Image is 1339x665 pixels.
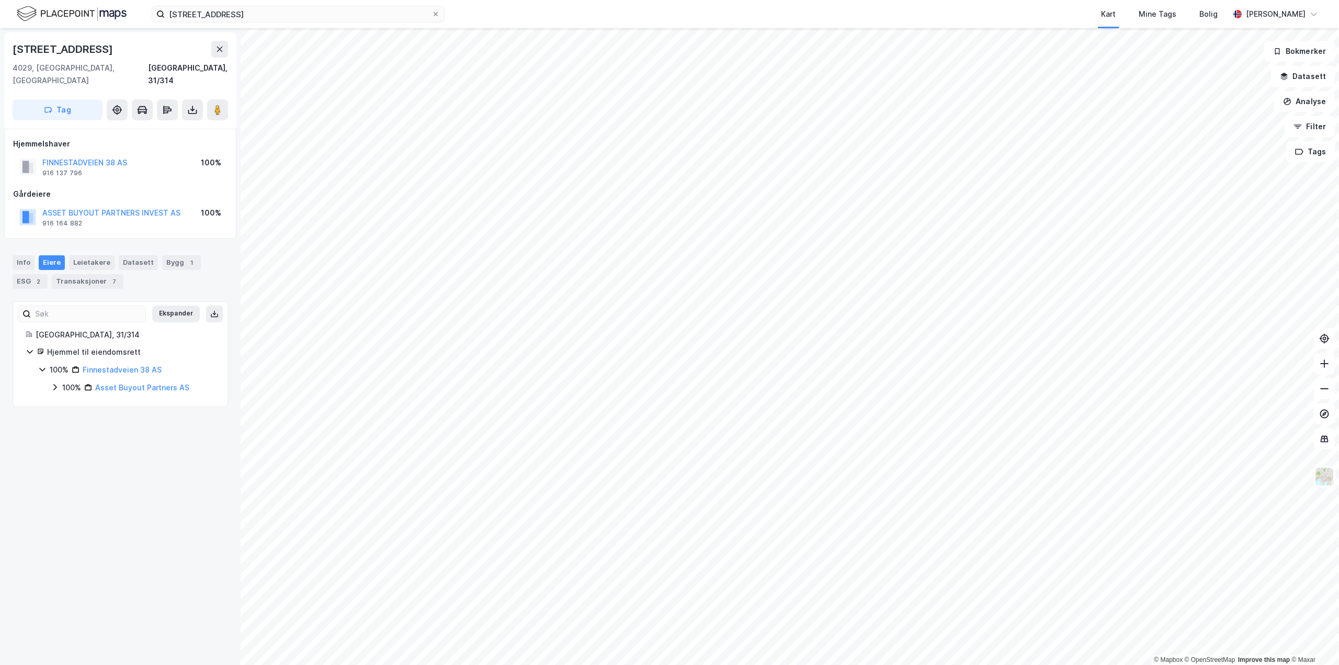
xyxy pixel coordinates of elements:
[201,207,221,219] div: 100%
[42,169,82,177] div: 916 137 796
[17,5,127,23] img: logo.f888ab2527a4732fd821a326f86c7f29.svg
[42,219,82,228] div: 916 164 882
[1287,615,1339,665] iframe: Chat Widget
[33,276,43,287] div: 2
[1314,467,1334,487] img: Z
[119,255,158,270] div: Datasett
[1286,141,1335,162] button: Tags
[13,62,148,87] div: 4029, [GEOGRAPHIC_DATA], [GEOGRAPHIC_DATA]
[1287,615,1339,665] div: Kontrollprogram for chat
[152,306,200,322] button: Ekspander
[165,6,432,22] input: Søk på adresse, matrikkel, gårdeiere, leietakere eller personer
[39,255,65,270] div: Eiere
[95,383,189,392] a: Asset Buyout Partners AS
[1238,656,1290,663] a: Improve this map
[69,255,115,270] div: Leietakere
[36,329,215,341] div: [GEOGRAPHIC_DATA], 31/314
[148,62,228,87] div: [GEOGRAPHIC_DATA], 31/314
[109,276,119,287] div: 7
[1274,91,1335,112] button: Analyse
[62,381,81,394] div: 100%
[1101,8,1116,20] div: Kart
[13,188,228,200] div: Gårdeiere
[13,99,103,120] button: Tag
[13,41,115,58] div: [STREET_ADDRESS]
[1199,8,1218,20] div: Bolig
[1285,116,1335,137] button: Filter
[47,346,215,358] div: Hjemmel til eiendomsrett
[1246,8,1306,20] div: [PERSON_NAME]
[13,138,228,150] div: Hjemmelshaver
[52,274,123,289] div: Transaksjoner
[1139,8,1176,20] div: Mine Tags
[31,306,145,322] input: Søk
[13,255,35,270] div: Info
[1154,656,1183,663] a: Mapbox
[13,274,48,289] div: ESG
[186,257,197,268] div: 1
[1264,41,1335,62] button: Bokmerker
[83,365,162,374] a: Finnestadveien 38 AS
[201,156,221,169] div: 100%
[1271,66,1335,87] button: Datasett
[50,364,69,376] div: 100%
[162,255,201,270] div: Bygg
[1185,656,1235,663] a: OpenStreetMap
